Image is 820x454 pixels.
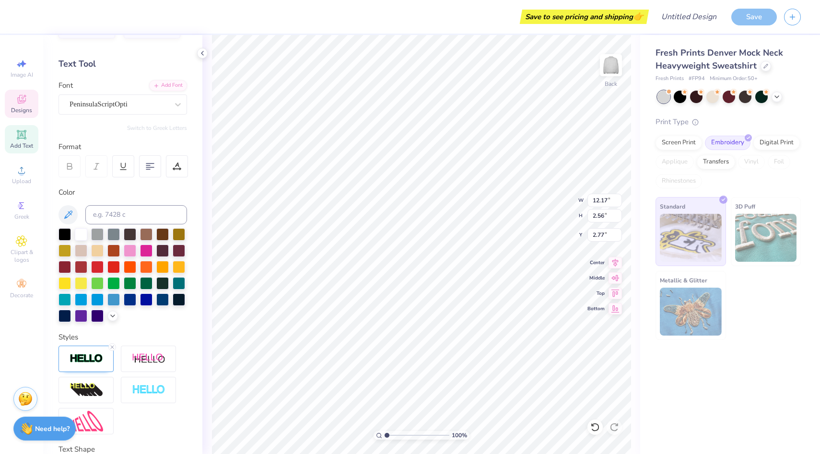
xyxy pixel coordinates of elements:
span: Designs [11,106,32,114]
span: Bottom [587,305,605,312]
div: Format [59,141,188,152]
span: Greek [14,213,29,221]
div: Color [59,187,187,198]
span: Add Text [10,142,33,150]
span: Minimum Order: 50 + [710,75,758,83]
span: # FP94 [689,75,705,83]
div: Rhinestones [656,174,702,188]
div: Vinyl [738,155,765,169]
div: Styles [59,332,187,343]
div: Foil [768,155,790,169]
div: Digital Print [753,136,800,150]
span: Standard [660,201,685,211]
span: Decorate [10,291,33,299]
div: Applique [656,155,694,169]
div: Add Font [149,80,187,91]
span: Middle [587,275,605,281]
img: 3d Illusion [70,383,103,398]
span: Top [587,290,605,297]
span: 3D Puff [735,201,755,211]
img: Shadow [132,353,165,365]
img: Negative Space [132,384,165,396]
span: 100 % [452,431,467,440]
strong: Need help? [35,424,70,433]
span: Image AI [11,71,33,79]
span: Fresh Prints Denver Mock Neck Heavyweight Sweatshirt [656,47,783,71]
label: Font [59,80,73,91]
span: Upload [12,177,31,185]
div: Transfers [697,155,735,169]
span: Clipart & logos [5,248,38,264]
img: Standard [660,214,722,262]
input: Untitled Design [654,7,724,26]
span: Center [587,259,605,266]
span: Metallic & Glitter [660,275,707,285]
img: Back [601,56,621,75]
div: Screen Print [656,136,702,150]
span: Fresh Prints [656,75,684,83]
span: 👉 [633,11,644,22]
div: Print Type [656,116,801,128]
img: 3D Puff [735,214,797,262]
input: e.g. 7428 c [85,205,187,224]
div: Save to see pricing and shipping [522,10,646,24]
div: Back [605,80,617,88]
img: Stroke [70,353,103,364]
div: Embroidery [705,136,750,150]
div: Text Tool [59,58,187,70]
img: Free Distort [70,411,103,431]
img: Metallic & Glitter [660,288,722,336]
button: Switch to Greek Letters [127,124,187,132]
